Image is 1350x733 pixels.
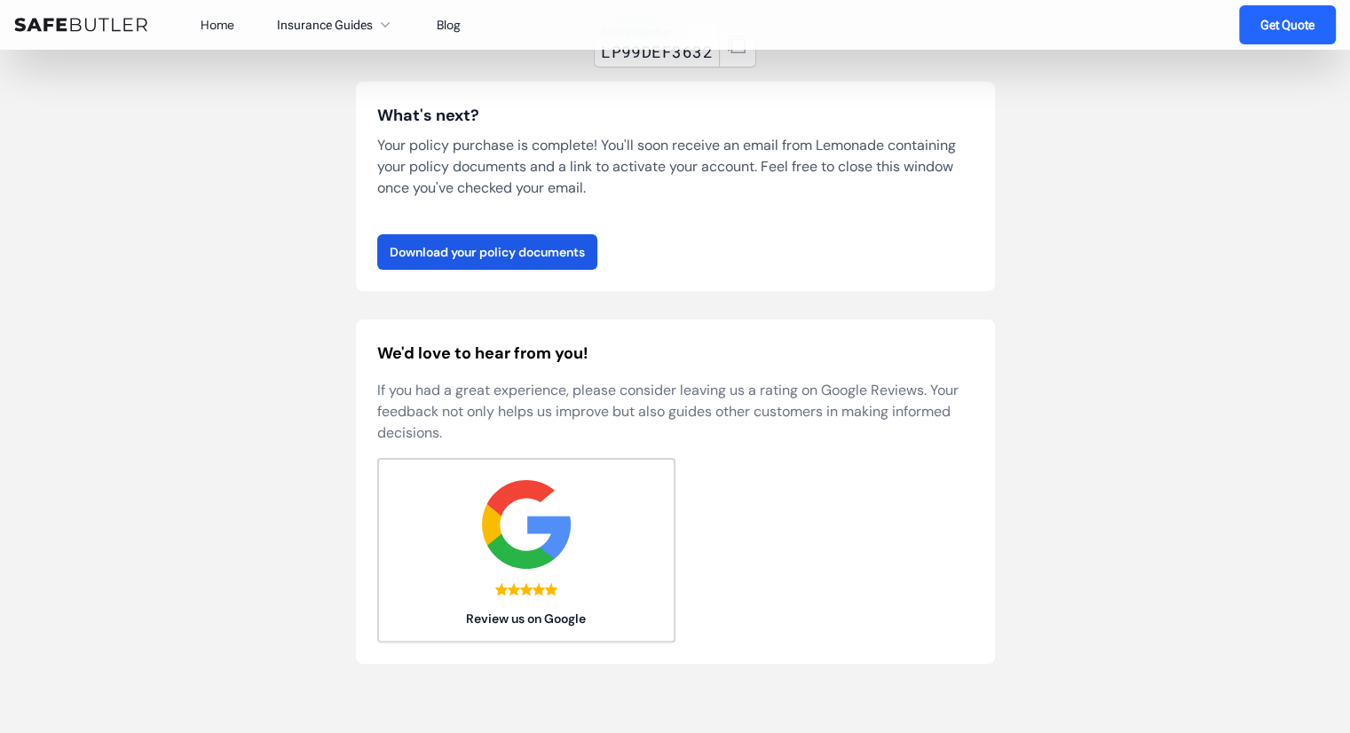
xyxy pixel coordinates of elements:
img: google.svg [482,480,571,569]
span: Review us on Google [378,610,675,627]
div: LP99DEF3632 [601,39,713,64]
button: Insurance Guides [277,14,394,35]
h2: We'd love to hear from you! [377,341,974,366]
p: Your policy purchase is complete! You'll soon receive an email from Lemonade containing your poli... [377,135,974,199]
a: Get Quote [1239,5,1336,44]
a: Download your policy documents [377,234,597,270]
div: 5.0 [495,583,557,595]
a: Blog [437,17,461,33]
h3: What's next? [377,103,974,128]
p: If you had a great experience, please consider leaving us a rating on Google Reviews. Your feedba... [377,380,974,444]
a: Home [201,17,234,33]
a: Review us on Google [377,458,675,642]
img: SafeButler Text Logo [14,18,147,32]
